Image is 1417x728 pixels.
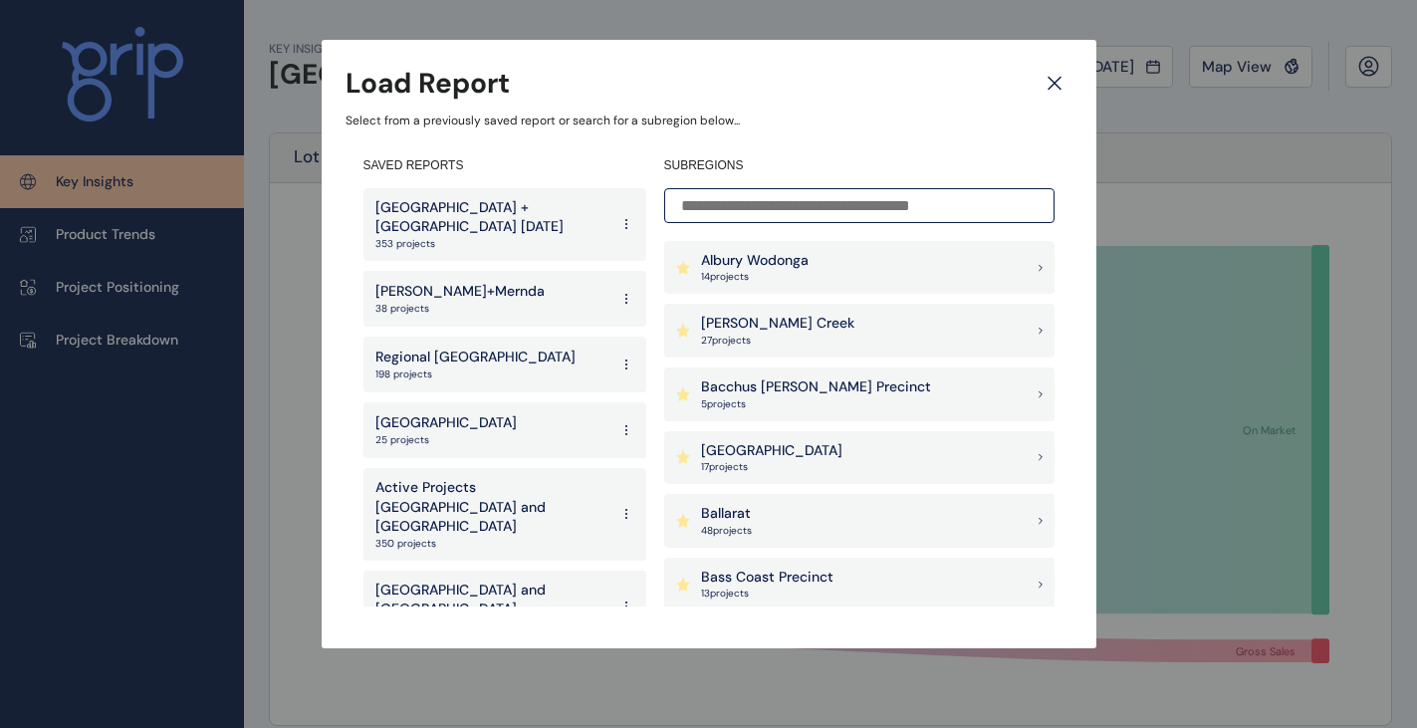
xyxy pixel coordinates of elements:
[701,270,809,284] p: 14 project s
[701,441,842,461] p: [GEOGRAPHIC_DATA]
[701,587,833,601] p: 13 project s
[701,504,752,524] p: Ballarat
[701,334,854,348] p: 27 project s
[664,157,1055,174] h4: SUBREGIONS
[701,460,842,474] p: 17 project s
[375,302,545,316] p: 38 projects
[375,198,608,237] p: [GEOGRAPHIC_DATA] + [GEOGRAPHIC_DATA] [DATE]
[375,367,576,381] p: 198 projects
[375,478,608,537] p: Active Projects [GEOGRAPHIC_DATA] and [GEOGRAPHIC_DATA]
[375,282,545,302] p: [PERSON_NAME]+Mernda
[375,433,517,447] p: 25 projects
[701,397,931,411] p: 5 project s
[701,377,931,397] p: Bacchus [PERSON_NAME] Precinct
[375,237,608,251] p: 353 projects
[363,157,646,174] h4: SAVED REPORTS
[375,581,608,619] p: [GEOGRAPHIC_DATA] and [GEOGRAPHIC_DATA]
[375,413,517,433] p: [GEOGRAPHIC_DATA]
[375,348,576,367] p: Regional [GEOGRAPHIC_DATA]
[701,314,854,334] p: [PERSON_NAME] Creek
[701,251,809,271] p: Albury Wodonga
[346,64,510,103] h3: Load Report
[701,568,833,588] p: Bass Coast Precinct
[701,524,752,538] p: 48 project s
[346,113,1072,129] p: Select from a previously saved report or search for a subregion below...
[375,537,608,551] p: 350 projects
